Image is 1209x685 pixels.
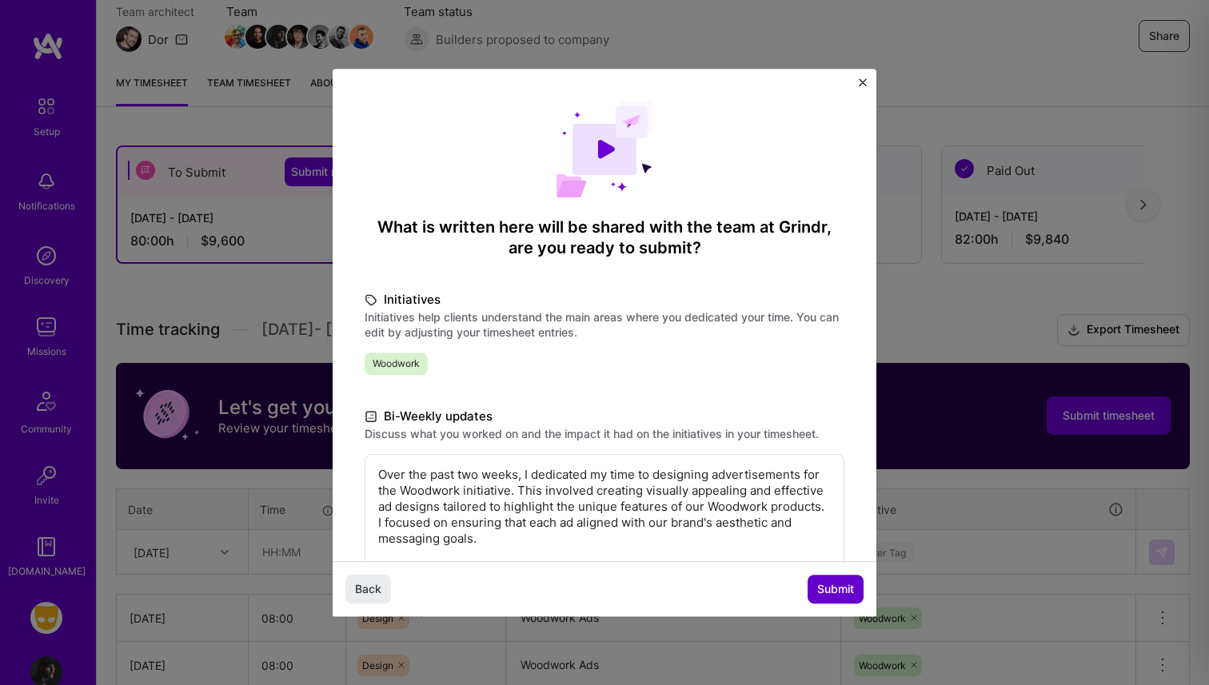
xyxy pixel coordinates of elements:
span: Back [355,581,381,597]
button: Close [859,78,867,95]
img: Demo day [556,101,653,197]
button: Submit [808,575,864,603]
i: icon TagBlack [365,290,377,309]
label: Initiatives [365,290,844,309]
label: Bi-Weekly updates [365,407,844,426]
label: Discuss what you worked on and the impact it had on the initiatives in your timesheet. [365,426,844,441]
button: Back [345,575,391,603]
span: Submit [817,581,854,597]
span: Woodwork [365,352,428,375]
p: Over the past two weeks, I dedicated my time to designing advertisements for the Woodwork initiat... [378,467,831,547]
p: My key tasks included conceptualizing ad layouts, selecting appropriate imagery, and refining des... [378,559,831,623]
i: icon DocumentBlack [365,407,377,425]
h4: What is written here will be shared with the team at Grindr , are you ready to submit? [365,217,844,258]
label: Initiatives help clients understand the main areas where you dedicated your time. You can edit by... [365,309,844,340]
